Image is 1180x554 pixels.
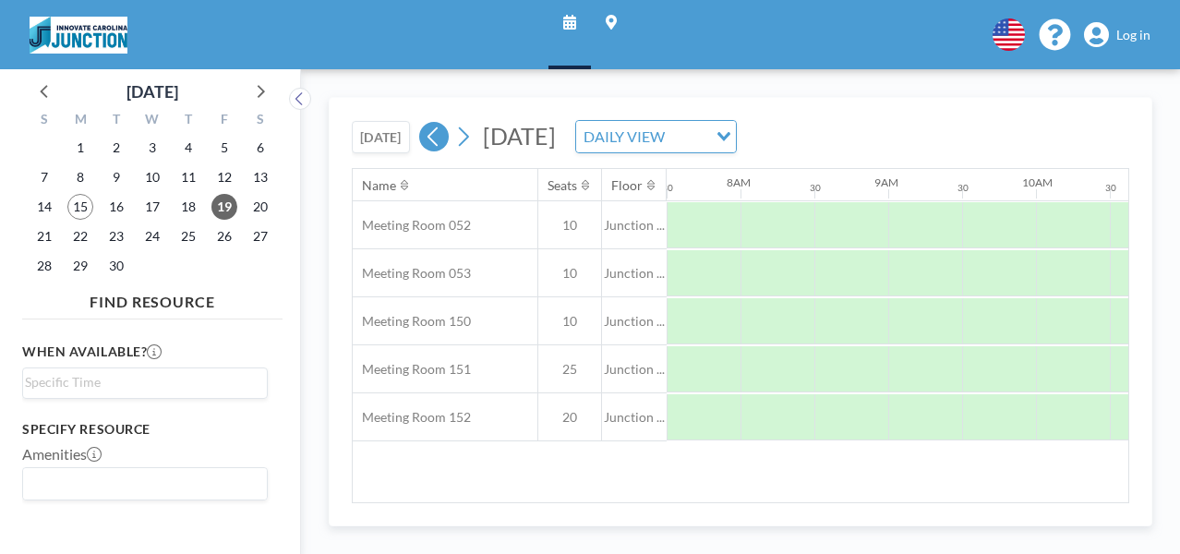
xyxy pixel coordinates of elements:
[538,265,601,282] span: 10
[63,109,99,133] div: M
[602,313,667,330] span: Junction ...
[103,135,129,161] span: Tuesday, September 2, 2025
[23,368,267,396] div: Search for option
[139,135,165,161] span: Wednesday, September 3, 2025
[103,164,129,190] span: Tuesday, September 9, 2025
[670,125,705,149] input: Search for option
[139,223,165,249] span: Wednesday, September 24, 2025
[1105,182,1116,194] div: 30
[602,265,667,282] span: Junction ...
[353,409,471,426] span: Meeting Room 152
[242,109,278,133] div: S
[538,361,601,378] span: 25
[99,109,135,133] div: T
[135,109,171,133] div: W
[103,223,129,249] span: Tuesday, September 23, 2025
[352,121,410,153] button: [DATE]
[576,121,736,152] div: Search for option
[874,175,898,189] div: 9AM
[247,223,273,249] span: Saturday, September 27, 2025
[175,194,201,220] span: Thursday, September 18, 2025
[170,109,206,133] div: T
[31,223,57,249] span: Sunday, September 21, 2025
[538,409,601,426] span: 20
[211,223,237,249] span: Friday, September 26, 2025
[27,109,63,133] div: S
[602,361,667,378] span: Junction ...
[810,182,821,194] div: 30
[103,194,129,220] span: Tuesday, September 16, 2025
[662,182,673,194] div: 30
[353,265,471,282] span: Meeting Room 053
[602,409,667,426] span: Junction ...
[353,361,471,378] span: Meeting Room 151
[22,445,102,464] label: Amenities
[247,135,273,161] span: Saturday, September 6, 2025
[67,194,93,220] span: Monday, September 15, 2025
[67,135,93,161] span: Monday, September 1, 2025
[67,253,93,279] span: Monday, September 29, 2025
[206,109,242,133] div: F
[139,164,165,190] span: Wednesday, September 10, 2025
[602,217,667,234] span: Junction ...
[1022,175,1053,189] div: 10AM
[175,223,201,249] span: Thursday, September 25, 2025
[538,313,601,330] span: 10
[580,125,668,149] span: DAILY VIEW
[611,177,643,194] div: Floor
[67,223,93,249] span: Monday, September 22, 2025
[211,135,237,161] span: Friday, September 5, 2025
[25,372,257,392] input: Search for option
[247,164,273,190] span: Saturday, September 13, 2025
[1116,27,1150,43] span: Log in
[103,253,129,279] span: Tuesday, September 30, 2025
[139,194,165,220] span: Wednesday, September 17, 2025
[22,515,157,534] label: How many people?
[175,164,201,190] span: Thursday, September 11, 2025
[211,164,237,190] span: Friday, September 12, 2025
[247,194,273,220] span: Saturday, September 20, 2025
[67,164,93,190] span: Monday, September 8, 2025
[23,468,267,500] div: Search for option
[31,194,57,220] span: Sunday, September 14, 2025
[727,175,751,189] div: 8AM
[483,122,556,150] span: [DATE]
[211,194,237,220] span: Friday, September 19, 2025
[362,177,396,194] div: Name
[25,472,257,496] input: Search for option
[126,78,178,104] div: [DATE]
[353,217,471,234] span: Meeting Room 052
[31,164,57,190] span: Sunday, September 7, 2025
[957,182,969,194] div: 30
[353,313,471,330] span: Meeting Room 150
[22,285,283,311] h4: FIND RESOURCE
[548,177,577,194] div: Seats
[22,421,268,438] h3: Specify resource
[30,17,127,54] img: organization-logo
[538,217,601,234] span: 10
[1084,22,1150,48] a: Log in
[175,135,201,161] span: Thursday, September 4, 2025
[31,253,57,279] span: Sunday, September 28, 2025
